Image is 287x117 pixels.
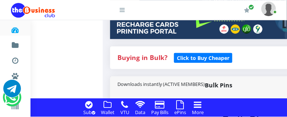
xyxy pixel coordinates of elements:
small: Pay Bills [151,109,168,116]
a: Sub [81,108,97,116]
a: International VTU [28,91,89,103]
i: Renew/Upgrade Subscription [244,7,250,13]
strong: Buying in Bulk? [117,53,167,62]
img: User [261,1,276,16]
small: ePins [174,109,186,116]
a: Fund wallet [11,35,19,53]
small: Sub [83,109,95,116]
small: More [192,109,204,116]
a: VTU [118,108,131,116]
a: Chat for support [4,94,19,106]
b: Click to Buy Cheaper [177,54,229,61]
a: Transactions [11,50,19,68]
a: Data [133,108,148,116]
a: ePins [172,108,188,116]
a: Dashboard [11,20,19,37]
small: Wallet [101,109,115,116]
a: Click to Buy Cheaper [174,53,232,62]
small: Data [135,109,145,116]
a: Wallet [99,108,117,116]
a: Nigerian VTU [28,80,89,93]
span: Renew/Upgrade Subscription [248,4,254,10]
img: Logo [11,3,55,18]
small: VTU [120,109,129,116]
a: Pay Bills [149,108,171,116]
small: Downloads instantly (ACTIVE MEMBERS) [117,81,205,88]
a: Miscellaneous Payments [11,66,19,83]
a: Chat for support [3,85,21,97]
